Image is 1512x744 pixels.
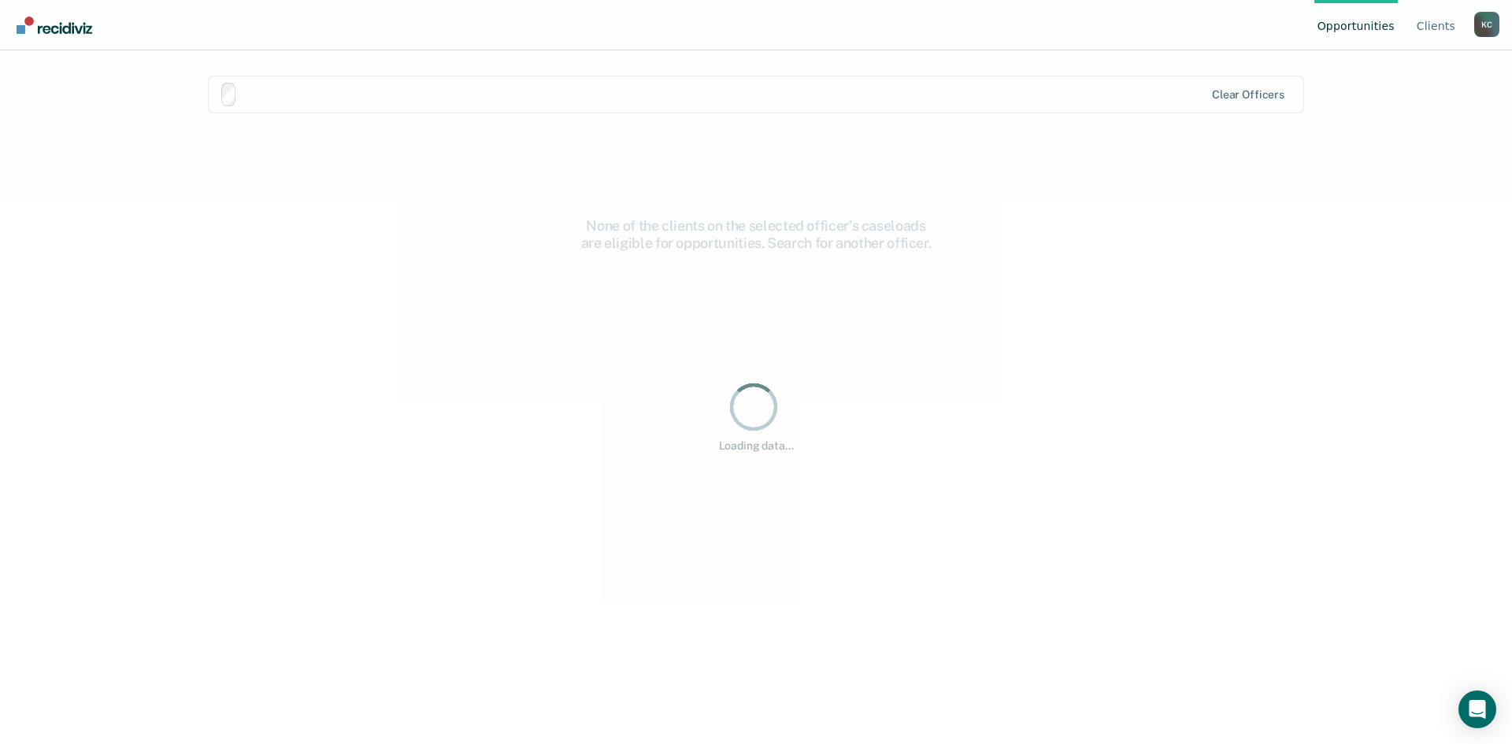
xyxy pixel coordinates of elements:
[17,17,92,34] img: Recidiviz
[1474,12,1499,37] div: K C
[1458,690,1496,728] div: Open Intercom Messenger
[1474,12,1499,37] button: Profile dropdown button
[1212,88,1284,102] div: Clear officers
[719,439,794,453] div: Loading data...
